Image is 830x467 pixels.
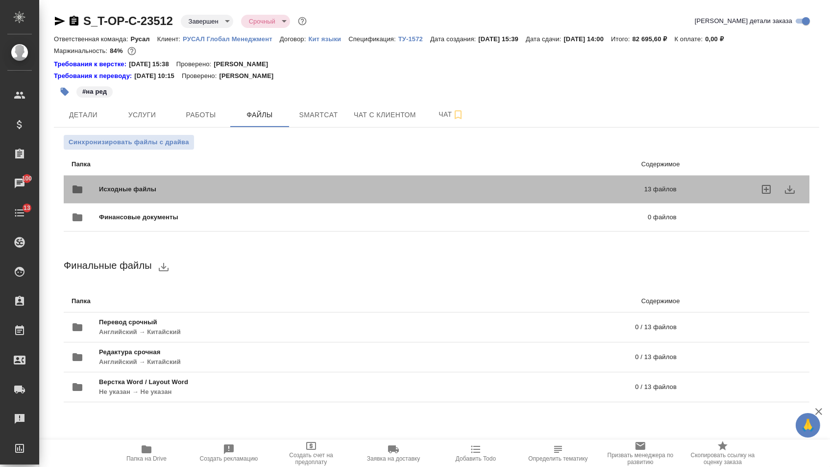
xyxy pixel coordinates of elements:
span: Добавить Todo [456,455,496,462]
p: Английский → Китайский [99,327,408,337]
div: Завершен [241,15,290,28]
a: Требования к переводу: [54,71,134,81]
p: Содержимое [366,296,680,306]
button: 121.27 USD; 1491.10 RUB; [125,45,138,57]
span: Файлы [236,109,283,121]
a: ТУ-1572 [398,34,430,43]
button: folder [66,375,89,399]
svg: Подписаться [452,109,464,121]
span: Финальные файлы [64,260,152,271]
p: Кит языки [308,35,348,43]
span: Исходные файлы [99,184,400,194]
div: Нажми, чтобы открыть папку с инструкцией [54,59,129,69]
p: Не указан → Не указан [99,387,412,397]
p: Итого: [611,35,632,43]
button: Доп статусы указывают на важность/срочность заказа [296,15,309,27]
span: Папка на Drive [126,455,167,462]
p: Спецификация: [348,35,398,43]
span: Работы [177,109,224,121]
p: 13 файлов [400,184,677,194]
a: S_T-OP-C-23512 [83,14,173,27]
p: Дата создания: [430,35,478,43]
p: 0 / 13 файлов [408,352,677,362]
button: Добавить Todo [435,440,517,467]
span: 100 [16,174,38,183]
span: Призвать менеджера по развитию [605,452,676,466]
span: [PERSON_NAME] детали заказа [695,16,792,26]
span: 13 [18,203,36,213]
a: РУСАЛ Глобал Менеджмент [183,34,280,43]
button: Срочный [246,17,278,26]
p: [PERSON_NAME] [214,59,275,69]
p: [DATE] 15:38 [129,59,176,69]
p: 0 / 13 файлов [408,322,677,332]
p: ТУ-1572 [398,35,430,43]
p: 0,00 ₽ [705,35,731,43]
button: Создать рекламацию [188,440,270,467]
button: Добавить тэг [54,81,75,103]
span: Заявка на доставку [367,455,420,462]
a: Кит языки [308,34,348,43]
button: folder [66,178,89,201]
span: Перевод срочный [99,317,408,327]
p: РУСАЛ Глобал Менеджмент [183,35,280,43]
a: Требования к верстке: [54,59,129,69]
span: Редактура срочная [99,347,408,357]
span: Определить тематику [528,455,587,462]
button: download [778,178,802,201]
p: [PERSON_NAME] [219,71,281,81]
label: uploadFiles [755,178,778,201]
a: 100 [2,171,37,196]
span: Создать рекламацию [200,455,258,462]
a: 13 [2,201,37,225]
p: 0 / 13 файлов [412,382,677,392]
button: Скопировать ссылку [68,15,80,27]
span: 🙏 [800,415,816,436]
div: Завершен [181,15,233,28]
button: Папка на Drive [105,440,188,467]
p: 0 файлов [413,212,677,222]
p: Маржинальность: [54,47,110,54]
p: Договор: [280,35,309,43]
span: Чат [428,108,475,121]
span: на ред [75,87,114,95]
button: folder [66,206,89,229]
button: download [152,255,175,279]
p: Английский → Китайский [99,357,408,367]
p: Ответственная команда: [54,35,131,43]
button: Определить тематику [517,440,599,467]
span: Услуги [119,109,166,121]
span: Создать счет на предоплату [276,452,346,466]
button: Заявка на доставку [352,440,435,467]
p: Содержимое [366,159,680,169]
span: Smartcat [295,109,342,121]
p: Проверено: [176,59,214,69]
p: 82 695,60 ₽ [633,35,675,43]
button: Скопировать ссылку для ЯМессенджера [54,15,66,27]
button: Завершен [186,17,221,26]
span: Скопировать ссылку на оценку заказа [687,452,758,466]
button: Скопировать ссылку на оценку заказа [682,440,764,467]
p: Папка [72,296,366,306]
button: Создать счет на предоплату [270,440,352,467]
span: Финансовые документы [99,212,413,222]
p: [DATE] 14:00 [563,35,611,43]
span: Верстка Word / Layout Word [99,377,412,387]
p: Дата сдачи: [526,35,563,43]
p: [DATE] 15:39 [478,35,526,43]
p: 84% [110,47,125,54]
span: Чат с клиентом [354,109,416,121]
button: 🙏 [796,413,820,438]
span: Синхронизировать файлы с драйва [69,137,189,147]
p: Клиент: [157,35,183,43]
p: Проверено: [182,71,220,81]
p: #на ред [82,87,107,97]
p: Папка [72,159,366,169]
button: Призвать менеджера по развитию [599,440,682,467]
p: Русал [131,35,157,43]
p: [DATE] 10:15 [134,71,182,81]
p: К оплате: [675,35,706,43]
button: folder [66,345,89,369]
span: Детали [60,109,107,121]
div: Нажми, чтобы открыть папку с инструкцией [54,71,134,81]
